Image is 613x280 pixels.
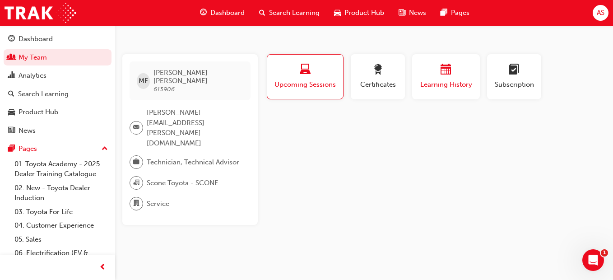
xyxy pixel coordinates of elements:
[210,8,245,18] span: Dashboard
[593,5,608,21] button: AS
[139,76,148,86] span: MF
[267,54,344,99] button: Upcoming Sessions
[11,233,111,247] a: 05. Sales
[597,8,604,18] span: AS
[334,7,341,19] span: car-icon
[8,72,15,80] span: chart-icon
[147,178,218,188] span: Scone Toyota - SCONE
[8,35,15,43] span: guage-icon
[11,181,111,205] a: 02. New - Toyota Dealer Induction
[372,64,383,76] span: award-icon
[200,7,207,19] span: guage-icon
[4,122,111,139] a: News
[4,31,111,47] a: Dashboard
[391,4,433,22] a: news-iconNews
[509,64,520,76] span: learningplan-icon
[11,219,111,233] a: 04. Customer Experience
[11,157,111,181] a: 01. Toyota Academy - 2025 Dealer Training Catalogue
[4,49,111,66] a: My Team
[409,8,426,18] span: News
[19,34,53,44] div: Dashboard
[419,79,473,90] span: Learning History
[153,69,243,85] span: [PERSON_NAME] [PERSON_NAME]
[8,108,15,117] span: car-icon
[133,198,139,210] span: department-icon
[8,90,14,98] span: search-icon
[300,64,311,76] span: laptop-icon
[133,177,139,189] span: organisation-icon
[274,79,336,90] span: Upcoming Sessions
[412,54,480,99] button: Learning History
[11,205,111,219] a: 03. Toyota For Life
[19,70,46,81] div: Analytics
[451,8,469,18] span: Pages
[147,199,169,209] span: Service
[102,143,108,155] span: up-icon
[358,79,398,90] span: Certificates
[433,4,477,22] a: pages-iconPages
[441,64,451,76] span: calendar-icon
[8,54,15,62] span: people-icon
[327,4,391,22] a: car-iconProduct Hub
[269,8,320,18] span: Search Learning
[8,127,15,135] span: news-icon
[133,156,139,168] span: briefcase-icon
[153,85,175,93] span: 613906
[19,107,58,117] div: Product Hub
[4,104,111,121] a: Product Hub
[147,157,239,168] span: Technician, Technical Advisor
[399,7,405,19] span: news-icon
[19,144,37,154] div: Pages
[4,29,111,140] button: DashboardMy TeamAnalyticsSearch LearningProduct HubNews
[4,86,111,103] a: Search Learning
[133,122,139,134] span: email-icon
[4,140,111,157] button: Pages
[193,4,252,22] a: guage-iconDashboard
[19,126,36,136] div: News
[351,54,405,99] button: Certificates
[8,145,15,153] span: pages-icon
[582,249,604,271] iframe: Intercom live chat
[344,8,384,18] span: Product Hub
[4,67,111,84] a: Analytics
[5,3,76,23] img: Trak
[601,249,608,257] span: 1
[147,107,243,148] span: [PERSON_NAME][EMAIL_ADDRESS][PERSON_NAME][DOMAIN_NAME]
[252,4,327,22] a: search-iconSearch Learning
[487,54,541,99] button: Subscription
[441,7,447,19] span: pages-icon
[11,246,111,270] a: 06. Electrification (EV & Hybrid)
[259,7,265,19] span: search-icon
[18,89,69,99] div: Search Learning
[99,262,106,273] span: prev-icon
[494,79,534,90] span: Subscription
